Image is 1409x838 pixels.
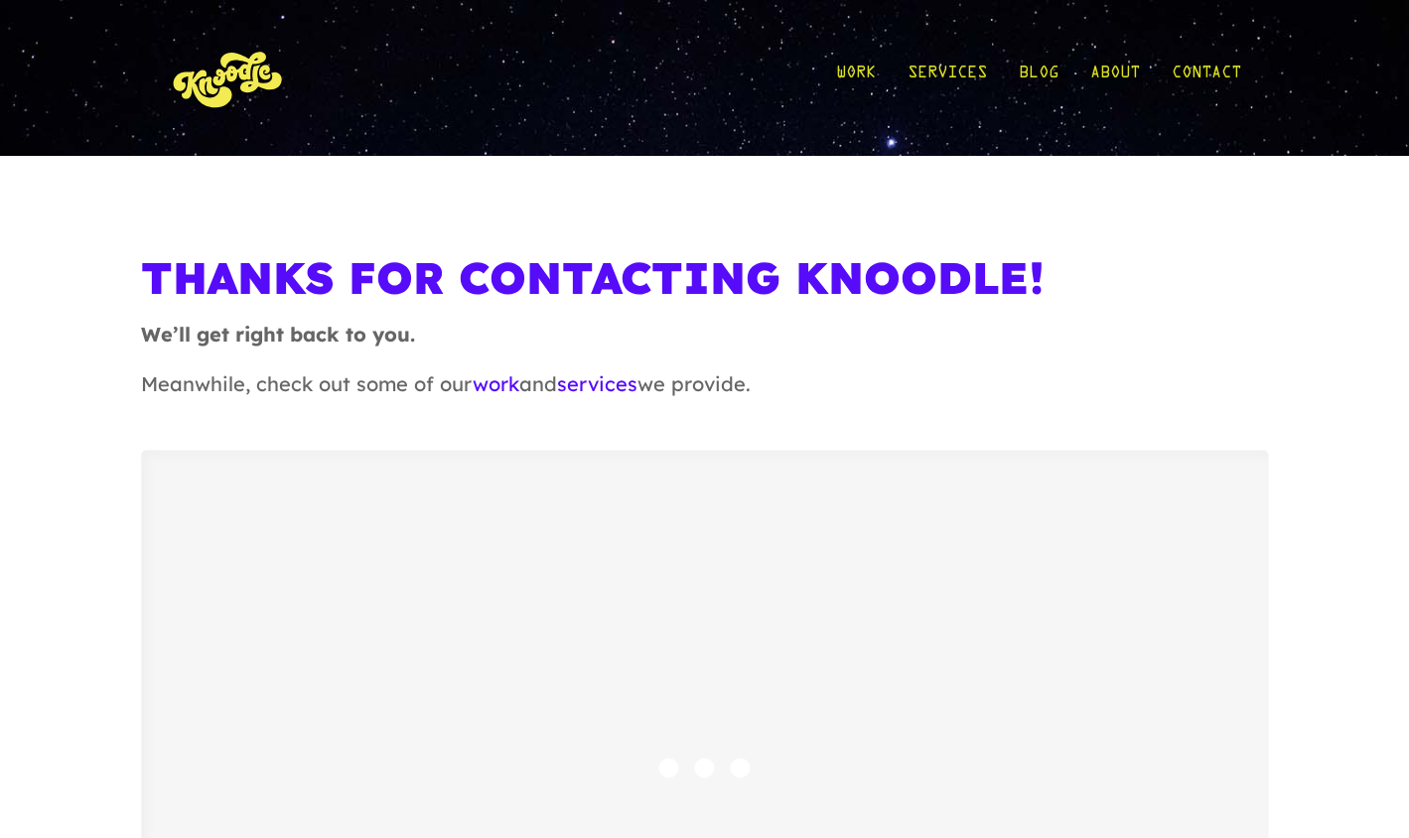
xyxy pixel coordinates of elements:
[169,32,288,124] img: KnoLogo(yellow)
[1172,32,1241,124] a: Contact
[1019,32,1058,124] a: Blog
[141,251,1268,320] h1: Thanks For Contacting Knoodle!
[908,32,987,124] a: Services
[557,371,637,396] a: services
[1090,32,1140,124] a: About
[473,371,519,396] a: work
[836,32,876,124] a: Work
[141,369,1268,419] p: Meanwhile, check out some of our and we provide.
[141,322,415,347] strong: We’ll get right back to you.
